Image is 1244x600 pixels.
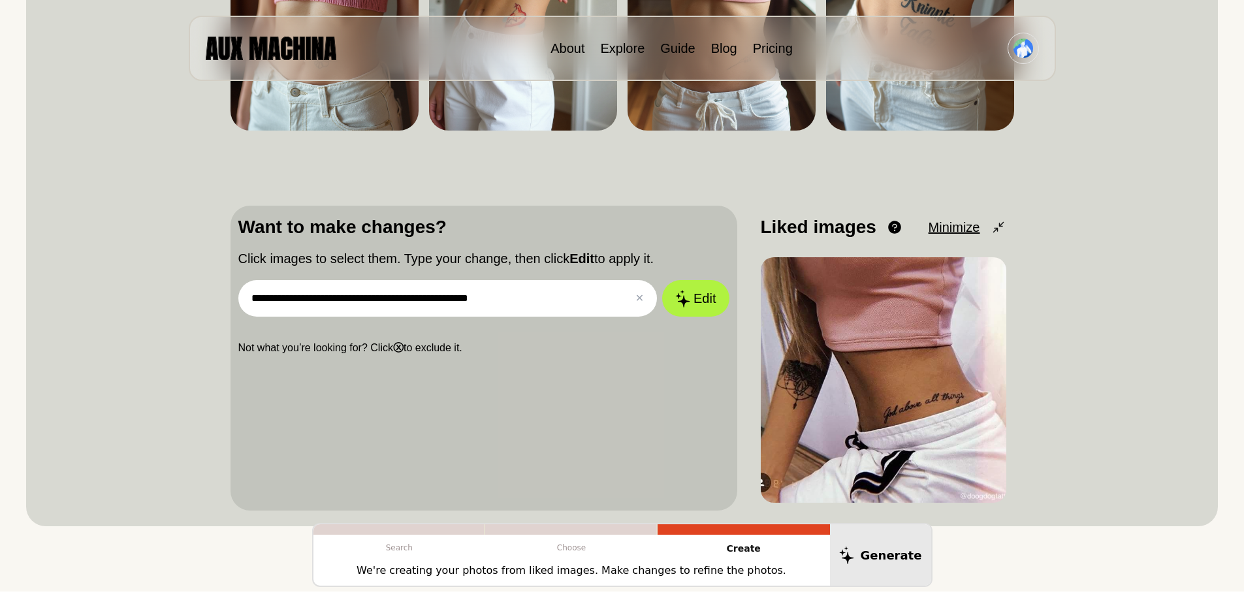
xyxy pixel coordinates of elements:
p: Liked images [761,213,876,241]
button: Minimize [929,217,1006,237]
p: We're creating your photos from liked images. Make changes to refine the photos. [357,563,786,578]
a: Blog [711,41,737,55]
img: Image [761,257,1006,503]
a: Guide [660,41,695,55]
a: Pricing [753,41,793,55]
button: Generate [830,524,931,586]
img: AUX MACHINA [206,37,336,59]
p: Click images to select them. Type your change, then click to apply it. [238,249,729,268]
p: Want to make changes? [238,213,729,241]
p: Create [658,535,830,563]
button: ✕ [635,291,644,306]
b: ⓧ [393,342,404,353]
img: Avatar [1013,39,1033,58]
span: Minimize [929,217,980,237]
p: Search [313,535,486,561]
b: Edit [569,251,594,266]
a: About [550,41,584,55]
p: Choose [485,535,658,561]
p: Not what you’re looking for? Click to exclude it. [238,340,729,356]
a: Explore [600,41,645,55]
button: Edit [662,280,729,317]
